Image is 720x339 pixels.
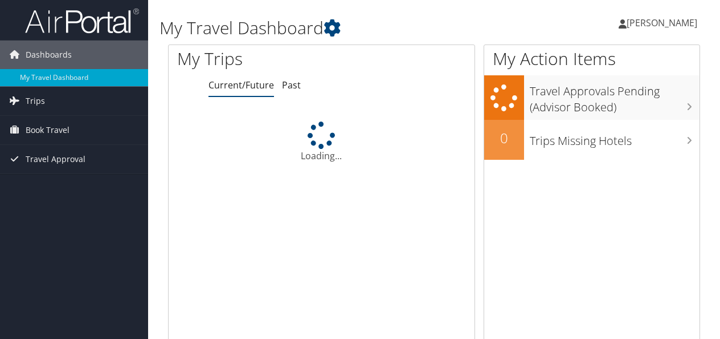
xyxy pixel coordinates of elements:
h2: 0 [484,128,524,148]
a: 0Trips Missing Hotels [484,120,699,160]
span: Dashboards [26,41,72,69]
h1: My Travel Dashboard [159,16,526,40]
h1: My Action Items [484,47,699,71]
span: Travel Approval [26,145,85,173]
span: [PERSON_NAME] [627,17,697,29]
div: Loading... [169,122,474,163]
a: Travel Approvals Pending (Advisor Booked) [484,75,699,119]
span: Trips [26,87,45,115]
a: Past [282,79,301,91]
span: Book Travel [26,116,69,144]
a: [PERSON_NAME] [619,6,709,40]
a: Current/Future [208,79,274,91]
h3: Trips Missing Hotels [530,127,699,149]
img: airportal-logo.png [25,7,139,34]
h3: Travel Approvals Pending (Advisor Booked) [530,78,699,115]
h1: My Trips [177,47,338,71]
